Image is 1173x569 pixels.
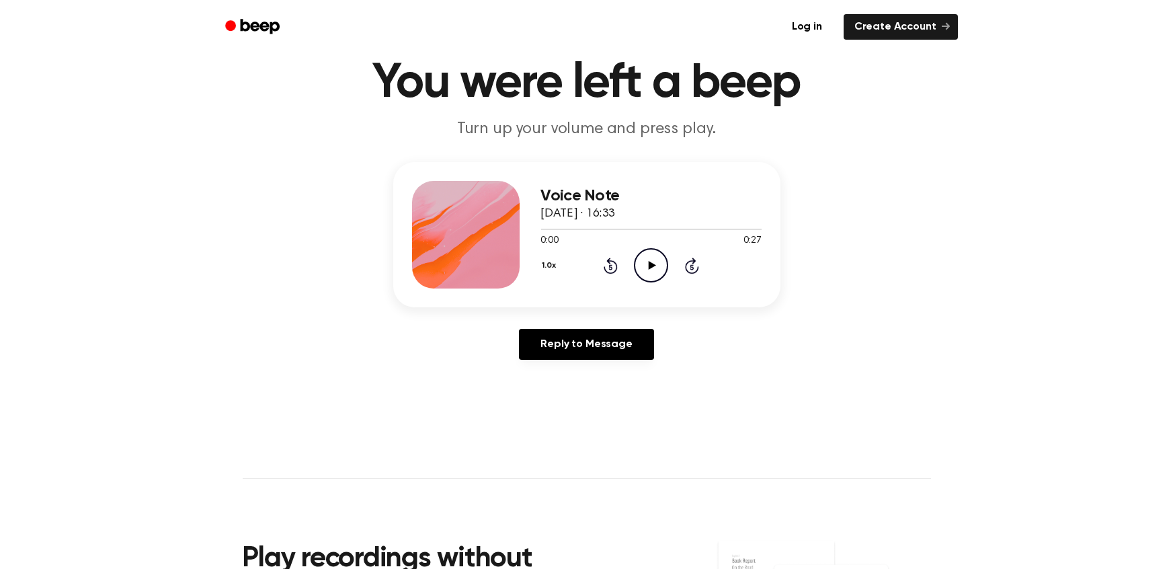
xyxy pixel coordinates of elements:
[243,59,931,108] h1: You were left a beep
[778,11,836,42] a: Log in
[844,14,958,40] a: Create Account
[216,14,292,40] a: Beep
[541,254,561,277] button: 1.0x
[541,208,615,220] span: [DATE] · 16:33
[329,118,845,141] p: Turn up your volume and press play.
[541,187,762,205] h3: Voice Note
[743,234,761,248] span: 0:27
[519,329,653,360] a: Reply to Message
[541,234,559,248] span: 0:00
